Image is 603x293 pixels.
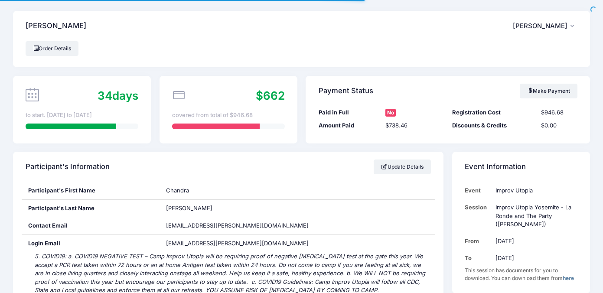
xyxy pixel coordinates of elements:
div: $738.46 [381,121,448,130]
div: Paid in Full [314,108,381,117]
td: Session [465,199,491,233]
span: [PERSON_NAME] [513,22,567,30]
span: [PERSON_NAME] [166,205,212,212]
span: No [385,109,396,117]
td: [DATE] [491,233,577,250]
h4: Payment Status [319,78,373,103]
h4: [PERSON_NAME] [26,14,86,39]
div: Participant's First Name [22,182,160,199]
div: Amount Paid [314,121,381,130]
div: days [98,87,138,104]
a: Update Details [374,160,431,174]
span: $662 [256,89,285,102]
td: [DATE] [491,250,577,267]
div: Contact Email [22,217,160,234]
span: [EMAIL_ADDRESS][PERSON_NAME][DOMAIN_NAME] [166,222,309,229]
div: This session has documents for you to download. You can download them from [465,267,577,282]
h4: Participant's Information [26,155,110,179]
button: [PERSON_NAME] [513,16,577,36]
div: Registration Cost [448,108,537,117]
td: From [465,233,491,250]
div: covered from total of $946.68 [172,111,285,120]
div: $0.00 [537,121,582,130]
a: Order Details [26,41,78,56]
div: $946.68 [537,108,582,117]
span: Chandra [166,187,189,194]
div: Login Email [22,235,160,252]
span: [EMAIL_ADDRESS][PERSON_NAME][DOMAIN_NAME] [166,239,309,248]
a: here [563,275,574,281]
td: To [465,250,491,267]
td: Improv Utopia [491,182,577,199]
div: Participant's Last Name [22,200,160,217]
div: Discounts & Credits [448,121,537,130]
span: 34 [98,89,112,102]
td: Event [465,182,491,199]
a: Make Payment [520,84,577,98]
td: Improv Utopia Yosemite - La Ronde and The Party ([PERSON_NAME]) [491,199,577,233]
h4: Event Information [465,155,526,179]
div: to start. [DATE] to [DATE] [26,111,138,120]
